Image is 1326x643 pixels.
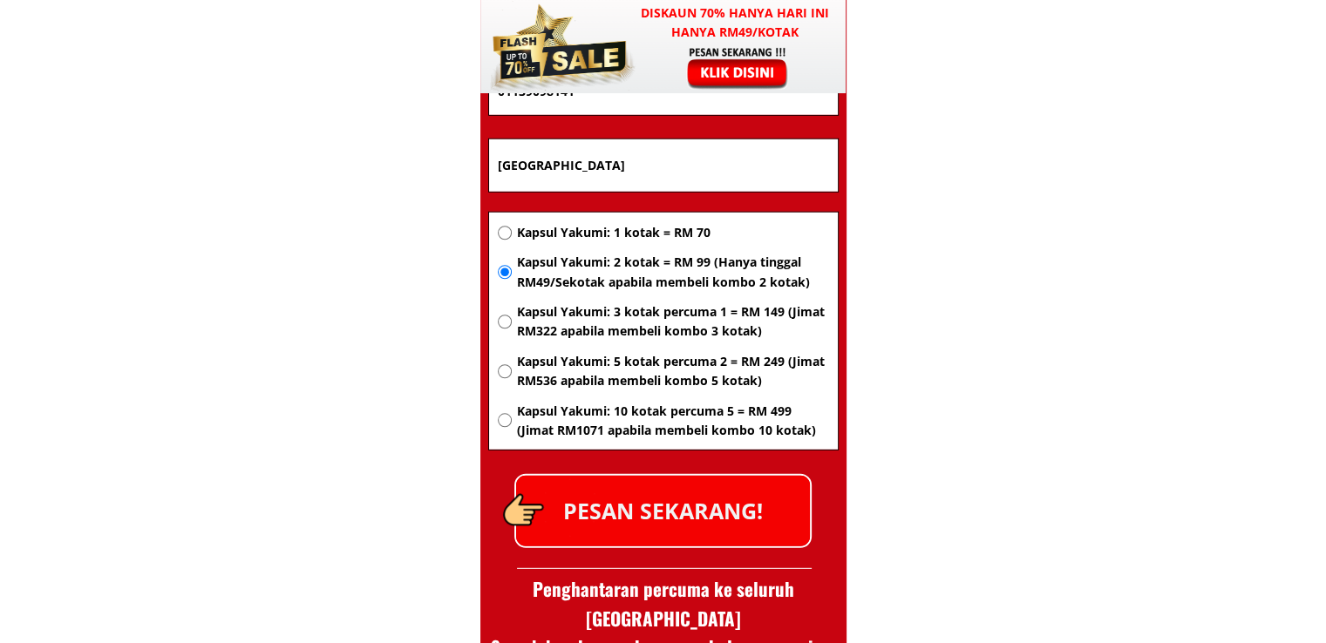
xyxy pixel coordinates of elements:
[516,476,810,546] p: PESAN SEKARANG!
[516,402,828,441] span: Kapsul Yakumi: 10 kotak percuma 5 = RM 499 (Jimat RM1071 apabila membeli kombo 10 kotak)
[624,3,847,43] h3: Diskaun 70% hanya hari ini hanya RM49/kotak
[516,223,828,242] span: Kapsul Yakumi: 1 kotak = RM 70
[516,352,828,391] span: Kapsul Yakumi: 5 kotak percuma 2 = RM 249 (Jimat RM536 apabila membeli kombo 5 kotak)
[516,253,828,292] span: Kapsul Yakumi: 2 kotak = RM 99 (Hanya tinggal RM49/Sekotak apabila membeli kombo 2 kotak)
[493,139,833,192] input: Alamat
[516,302,828,342] span: Kapsul Yakumi: 3 kotak percuma 1 = RM 149 (Jimat RM322 apabila membeli kombo 3 kotak)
